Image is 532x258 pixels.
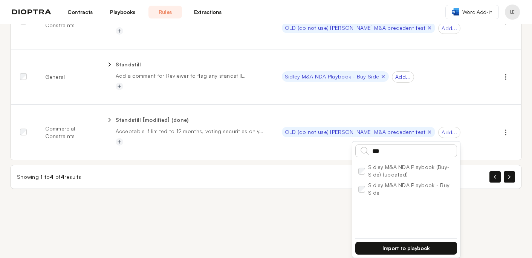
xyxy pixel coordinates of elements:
button: Profile menu [505,5,520,20]
button: Next [504,171,515,183]
div: OLD (do not use) [PERSON_NAME] M&A precedent test [282,127,436,137]
p: Standstill [modified] (done) [116,116,189,124]
button: Add tag [116,138,123,146]
button: Add tag [116,83,123,90]
td: General [36,49,96,105]
div: Sidley M&A NDA Playbook - Buy Side [282,71,389,82]
a: Rules [148,6,182,18]
a: Contracts [63,6,97,18]
button: Previous [489,171,501,183]
td: Commercial Constraints [36,105,96,160]
span: 1 [40,174,43,180]
a: Extractions [191,6,225,18]
span: 4 [61,174,64,180]
button: Add tag [116,27,123,35]
div: Showing to of results [17,173,81,181]
div: OLD (do not use) [PERSON_NAME] M&A precedent test [282,23,436,33]
img: logo [12,9,51,15]
div: Add... [438,23,460,34]
span: Word Add-in [462,8,492,16]
a: Playbooks [106,6,139,18]
button: Import to playbook [355,242,457,255]
div: Add... [392,71,414,83]
img: word [452,8,459,15]
a: Word Add-in [445,5,499,19]
p: Acceptable if limited to 12 months, voting securities only, discussions with Disclosing Party not... [116,127,264,135]
span: 4 [50,174,54,180]
div: Add... [438,127,460,138]
p: Standstill [116,61,141,68]
p: Add a comment for Reviewer to flag any standstill provision related to trading for IR review [116,72,264,80]
li: Sidley M&A NDA Playbook - Buy Side [357,180,456,198]
li: Sidley M&A NDA Playbook (Buy-Side) (updated) [357,162,456,180]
